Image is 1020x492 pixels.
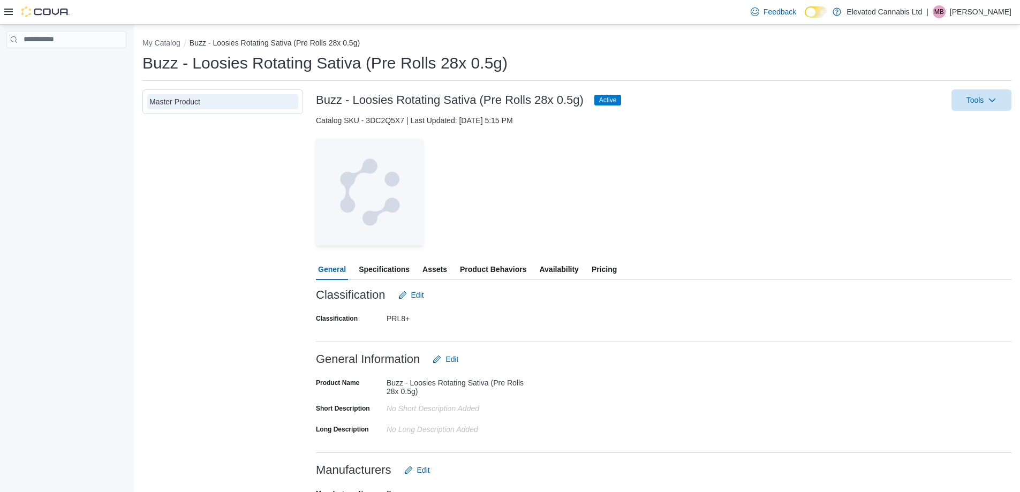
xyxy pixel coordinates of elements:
[142,52,508,74] h1: Buzz - Loosies Rotating Sativa (Pre Rolls 28x 0.5g)
[316,94,584,107] h3: Buzz - Loosies Rotating Sativa (Pre Rolls 28x 0.5g)
[950,5,1011,18] p: [PERSON_NAME]
[359,259,410,280] span: Specifications
[539,259,578,280] span: Availability
[805,6,827,18] input: Dark Mode
[387,310,530,323] div: PRL8+
[428,349,463,370] button: Edit
[951,89,1011,111] button: Tools
[190,39,360,47] button: Buzz - Loosies Rotating Sativa (Pre Rolls 28x 0.5g)
[316,464,391,476] h3: Manufacturers
[142,39,180,47] button: My Catalog
[764,6,796,17] span: Feedback
[387,374,530,396] div: Buzz - Loosies Rotating Sativa (Pre Rolls 28x 0.5g)
[316,139,423,246] img: Image for Cova Placeholder
[394,284,428,306] button: Edit
[746,1,800,22] a: Feedback
[933,5,946,18] div: Matthew Bolton
[847,5,922,18] p: Elevated Cannabis Ltd
[316,115,1011,126] div: Catalog SKU - 3DC2Q5X7 | Last Updated: [DATE] 5:15 PM
[316,314,358,323] label: Classification
[149,96,296,107] div: Master Product
[592,259,617,280] span: Pricing
[445,354,458,365] span: Edit
[316,379,359,387] label: Product Name
[318,259,346,280] span: General
[316,425,369,434] label: Long Description
[934,5,944,18] span: MB
[966,95,984,105] span: Tools
[594,95,622,105] span: Active
[926,5,928,18] p: |
[387,421,530,434] div: No Long Description added
[460,259,526,280] span: Product Behaviors
[316,289,386,301] h3: Classification
[316,404,370,413] label: Short Description
[21,6,70,17] img: Cova
[422,259,447,280] span: Assets
[411,290,424,300] span: Edit
[316,353,420,366] h3: General Information
[417,465,430,475] span: Edit
[142,37,1011,50] nav: An example of EuiBreadcrumbs
[599,95,617,105] span: Active
[6,50,126,76] nav: Complex example
[387,400,530,413] div: No Short Description added
[400,459,434,481] button: Edit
